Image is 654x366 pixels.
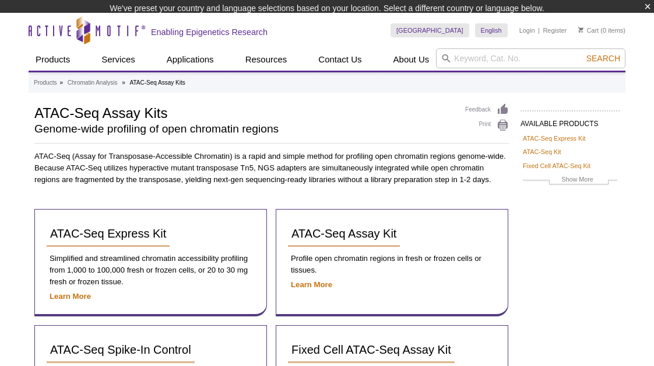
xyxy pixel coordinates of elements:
[465,103,509,116] a: Feedback
[68,78,118,88] a: Chromatin Analysis
[523,147,561,157] a: ATAC-Seq Kit
[94,48,142,71] a: Services
[465,119,509,132] a: Print
[288,253,496,276] p: Profile open chromatin regions in fresh or frozen cells or tissues.
[475,23,508,37] a: English
[122,79,125,86] li: »
[288,337,455,363] a: Fixed Cell ATAC-Seq Assay Kit
[436,48,625,68] input: Keyword, Cat. No.
[50,343,191,356] span: ATAC-Seq Spike-In Control
[291,227,396,240] span: ATAC-Seq Assay Kit
[59,79,63,86] li: »
[311,48,368,71] a: Contact Us
[130,79,185,86] li: ATAC-Seq Assay Kits
[47,221,170,247] a: ATAC-Seq Express Kit
[386,48,437,71] a: About Us
[151,27,268,37] h2: Enabling Epigenetics Research
[519,26,535,34] a: Login
[578,27,583,33] img: Your Cart
[578,23,625,37] li: (0 items)
[34,103,453,121] h1: ATAC-Seq Assay Kits
[160,48,221,71] a: Applications
[391,23,469,37] a: [GEOGRAPHIC_DATA]
[47,337,195,363] a: ATAC-Seq Spike-In Control
[34,124,453,134] h2: Genome-wide profiling of open chromatin regions
[238,48,294,71] a: Resources
[521,110,620,131] h2: AVAILABLE PRODUCTS
[50,292,91,301] a: Learn More
[34,78,57,88] a: Products
[543,26,567,34] a: Register
[583,53,624,64] button: Search
[538,23,540,37] li: |
[29,48,77,71] a: Products
[586,54,620,63] span: Search
[50,227,166,240] span: ATAC-Seq Express Kit
[523,174,617,187] a: Show More
[34,151,509,186] p: ATAC-Seq (Assay for Transposase-Accessible Chromatin) is a rapid and simple method for profiling ...
[47,253,255,288] p: Simplified and streamlined chromatin accessibility profiling from 1,000 to 100,000 fresh or froze...
[578,26,599,34] a: Cart
[523,161,590,171] a: Fixed Cell ATAC-Seq Kit
[291,280,332,289] a: Learn More
[291,343,451,356] span: Fixed Cell ATAC-Seq Assay Kit
[523,133,586,144] a: ATAC-Seq Express Kit
[288,221,400,247] a: ATAC-Seq Assay Kit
